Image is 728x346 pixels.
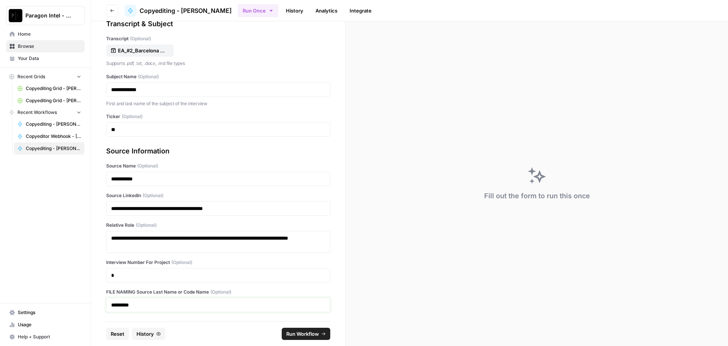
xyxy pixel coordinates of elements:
[18,321,81,328] span: Usage
[137,163,158,169] span: (Optional)
[171,259,192,266] span: (Optional)
[14,95,85,107] a: Copyediting Grid - [PERSON_NAME]
[130,35,151,42] span: (Optional)
[6,40,85,52] a: Browse
[286,330,319,338] span: Run Workflow
[106,35,330,42] label: Transcript
[18,309,81,316] span: Settings
[281,5,308,17] a: History
[18,31,81,38] span: Home
[138,73,159,80] span: (Optional)
[6,107,85,118] button: Recent Workflows
[14,118,85,130] a: Copyediting - [PERSON_NAME]
[26,133,81,140] span: Copyeditor Webhook - [PERSON_NAME]
[6,319,85,331] a: Usage
[210,289,231,295] span: (Optional)
[132,328,165,340] button: History
[118,47,166,54] p: EA_#2_Barcelona Raw Transcript.docx
[106,289,330,295] label: FILE NAMING Source Last Name or Code Name
[106,73,330,80] label: Subject Name
[311,5,342,17] a: Analytics
[106,163,330,169] label: Source Name
[238,4,278,17] button: Run Once
[345,5,376,17] a: Integrate
[14,142,85,155] a: Copyediting - [PERSON_NAME]
[143,192,163,199] span: (Optional)
[6,307,85,319] a: Settings
[26,97,81,104] span: Copyediting Grid - [PERSON_NAME]
[6,71,85,82] button: Recent Grids
[26,145,81,152] span: Copyediting - [PERSON_NAME]
[6,52,85,65] a: Your Data
[106,146,330,156] div: Source Information
[124,5,232,17] a: Copyediting - [PERSON_NAME]
[282,328,330,340] button: Run Workflow
[18,55,81,62] span: Your Data
[26,121,81,128] span: Copyediting - [PERSON_NAME]
[106,44,174,57] button: EA_#2_Barcelona Raw Transcript.docx
[106,60,330,67] p: Supports .pdf, .txt, .docx, .md file types
[6,6,85,25] button: Workspace: Paragon Intel - Copyediting
[25,12,71,19] span: Paragon Intel - Copyediting
[14,82,85,95] a: Copyediting Grid - [PERSON_NAME]
[26,85,81,92] span: Copyediting Grid - [PERSON_NAME]
[136,222,157,229] span: (Optional)
[6,28,85,40] a: Home
[18,333,81,340] span: Help + Support
[140,6,232,15] span: Copyediting - [PERSON_NAME]
[106,222,330,229] label: Relative Role
[106,328,129,340] button: Reset
[9,9,22,22] img: Paragon Intel - Copyediting Logo
[6,331,85,343] button: Help + Support
[106,192,330,199] label: Source LinkedIn
[18,43,81,50] span: Browse
[106,19,330,29] div: Transcript & Subject
[136,330,154,338] span: History
[111,330,124,338] span: Reset
[106,113,330,120] label: Ticker
[106,259,330,266] label: Interview Number For Project
[122,113,143,120] span: (Optional)
[484,191,590,201] div: Fill out the form to run this once
[106,100,330,107] p: First and last name of the subject of the interview
[17,73,45,80] span: Recent Grids
[17,109,57,116] span: Recent Workflows
[14,130,85,142] a: Copyeditor Webhook - [PERSON_NAME]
